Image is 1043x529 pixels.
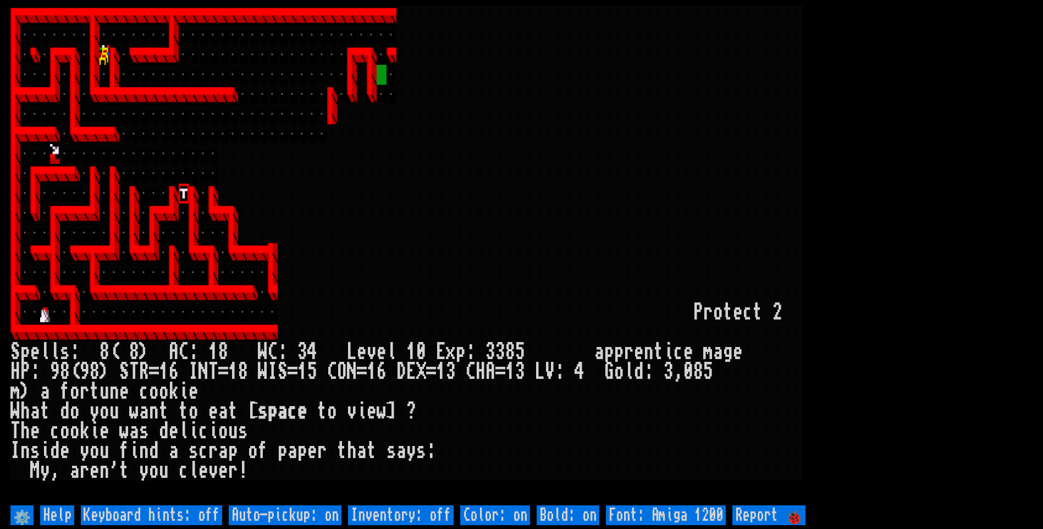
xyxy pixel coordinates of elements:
div: : [644,362,654,382]
div: e [208,401,218,421]
div: e [297,401,307,421]
div: e [198,461,208,481]
input: Help [40,505,74,525]
div: e [377,342,387,362]
div: a [218,441,228,461]
div: = [495,362,505,382]
div: e [169,421,179,441]
div: H [476,362,485,382]
div: p [268,401,278,421]
div: 1 [228,362,238,382]
input: Auto-pickup: on [229,505,341,525]
div: 3 [515,362,525,382]
div: o [189,401,198,421]
div: , [50,461,60,481]
div: w [377,401,387,421]
div: C [268,342,278,362]
div: p [20,342,30,362]
div: ' [109,461,119,481]
div: i [129,441,139,461]
div: : [70,342,80,362]
div: A [169,342,179,362]
div: p [228,441,238,461]
div: e [90,461,100,481]
div: t [119,461,129,481]
div: t [723,302,733,322]
div: o [90,441,100,461]
div: y [139,461,149,481]
div: l [40,342,50,362]
div: r [624,342,634,362]
div: W [258,342,268,362]
div: w [119,421,129,441]
div: 8 [90,362,100,382]
div: e [367,401,377,421]
div: M [30,461,40,481]
div: n [644,342,654,362]
input: Inventory: off [348,505,454,525]
div: O [337,362,347,382]
div: 8 [129,342,139,362]
div: ) [100,362,109,382]
div: a [30,401,40,421]
div: e [60,441,70,461]
div: r [208,441,218,461]
div: p [614,342,624,362]
div: 3 [664,362,674,382]
div: s [60,342,70,362]
div: P [20,362,30,382]
div: 1 [297,362,307,382]
div: [ [248,401,258,421]
div: 1 [436,362,446,382]
div: a [357,441,367,461]
div: e [634,342,644,362]
div: 8 [238,362,248,382]
div: ) [139,342,149,362]
div: n [20,441,30,461]
div: m [10,382,20,401]
div: N [347,362,357,382]
div: t [367,441,377,461]
div: i [357,401,367,421]
div: R [139,362,149,382]
div: s [139,421,149,441]
div: e [30,342,40,362]
div: l [179,421,189,441]
div: u [228,421,238,441]
div: i [179,382,189,401]
div: v [367,342,377,362]
div: u [100,441,109,461]
div: W [10,401,20,421]
div: s [416,441,426,461]
div: : [30,362,40,382]
div: G [604,362,614,382]
div: o [149,461,159,481]
div: 4 [307,342,317,362]
div: p [297,441,307,461]
div: m [703,342,713,362]
div: I [10,441,20,461]
div: I [189,362,198,382]
div: 8 [60,362,70,382]
div: 3 [446,362,456,382]
div: ] [387,401,396,421]
div: h [347,441,357,461]
div: r [703,302,713,322]
div: 5 [703,362,713,382]
div: r [80,382,90,401]
div: L [347,342,357,362]
div: a [139,401,149,421]
div: W [258,362,268,382]
div: E [406,362,416,382]
div: u [109,401,119,421]
input: Bold: on [537,505,599,525]
div: e [733,342,743,362]
div: p [604,342,614,362]
div: t [90,382,100,401]
div: N [198,362,208,382]
div: e [30,421,40,441]
div: X [416,362,426,382]
div: e [218,461,228,481]
div: : [466,342,476,362]
div: 6 [377,362,387,382]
